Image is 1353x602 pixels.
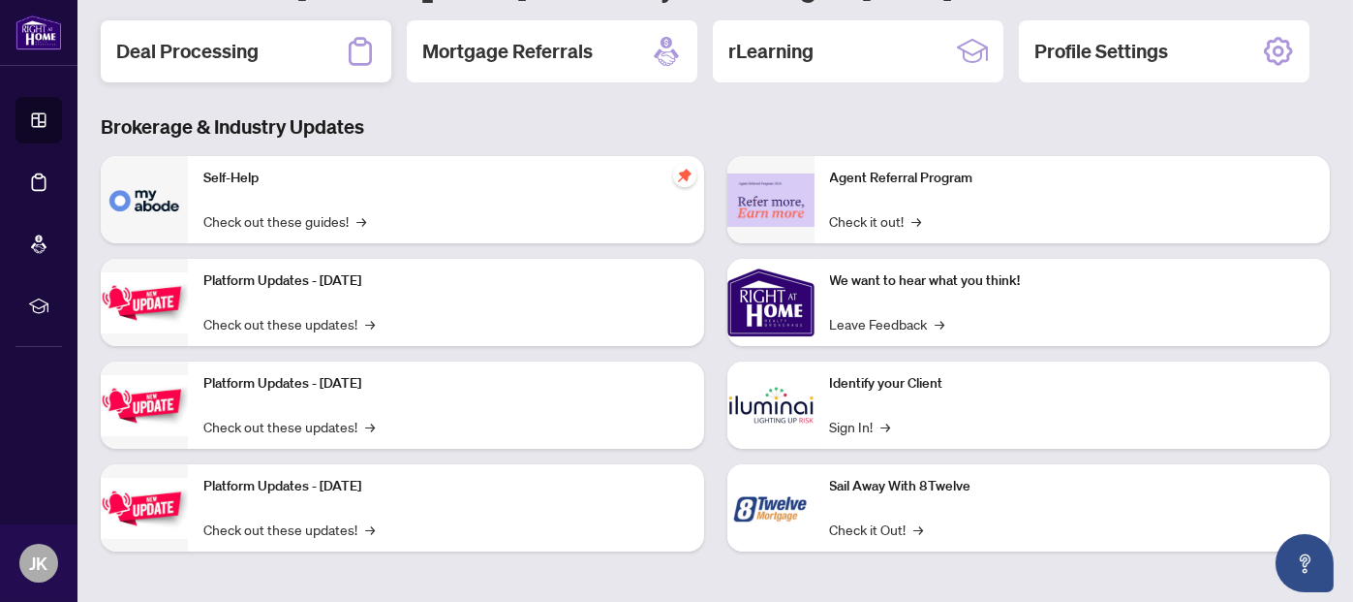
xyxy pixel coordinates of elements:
a: Check it out!→ [830,210,922,232]
img: Sail Away With 8Twelve [727,464,815,552]
span: JK [30,550,48,577]
p: Sail Away With 8Twelve [830,476,1315,497]
span: → [365,519,375,540]
button: Open asap [1276,534,1334,592]
span: pushpin [673,164,696,187]
h2: Mortgage Referrals [422,38,593,65]
h2: Deal Processing [116,38,259,65]
img: Agent Referral Program [727,174,815,227]
img: logo [15,15,62,50]
p: Platform Updates - [DATE] [203,270,689,292]
img: Identify your Client [727,362,815,449]
p: Platform Updates - [DATE] [203,373,689,395]
h3: Brokerage & Industry Updates [101,113,1330,141]
a: Check out these updates!→ [203,313,375,334]
img: Platform Updates - June 23, 2025 [101,478,188,539]
p: Agent Referral Program [830,168,1315,189]
h2: rLearning [728,38,814,65]
span: → [365,416,375,437]
img: Self-Help [101,156,188,243]
p: Platform Updates - [DATE] [203,476,689,497]
span: → [936,313,945,334]
span: → [365,313,375,334]
p: We want to hear what you think! [830,270,1315,292]
a: Leave Feedback→ [830,313,945,334]
span: → [912,210,922,232]
a: Check it Out!→ [830,519,924,540]
p: Identify your Client [830,373,1315,395]
img: We want to hear what you think! [727,259,815,346]
span: → [881,416,891,437]
h2: Profile Settings [1034,38,1168,65]
a: Check out these updates!→ [203,416,375,437]
a: Sign In!→ [830,416,891,437]
span: → [914,519,924,540]
span: → [356,210,366,232]
a: Check out these guides!→ [203,210,366,232]
img: Platform Updates - July 21, 2025 [101,272,188,333]
a: Check out these updates!→ [203,519,375,540]
p: Self-Help [203,168,689,189]
img: Platform Updates - July 8, 2025 [101,375,188,436]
